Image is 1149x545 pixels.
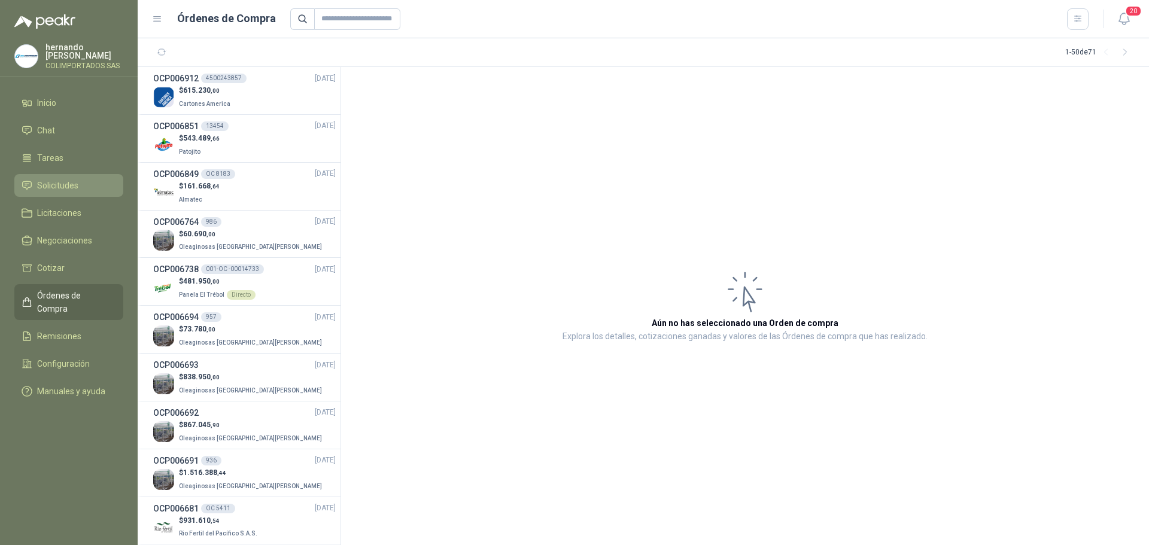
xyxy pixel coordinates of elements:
span: [DATE] [315,73,336,84]
img: Company Logo [153,182,174,203]
span: [DATE] [315,455,336,466]
a: Chat [14,119,123,142]
span: Chat [37,124,55,137]
img: Logo peakr [14,14,75,29]
a: OCP006681OC 5411[DATE] Company Logo$931.610,54Rio Fertil del Pacífico S.A.S. [153,502,336,540]
h3: OCP006849 [153,168,199,181]
span: ,00 [206,326,215,333]
img: Company Logo [153,278,174,299]
img: Company Logo [153,517,174,538]
a: Negociaciones [14,229,123,252]
span: Licitaciones [37,206,81,220]
span: Negociaciones [37,234,92,247]
a: Órdenes de Compra [14,284,123,320]
span: Oleaginosas [GEOGRAPHIC_DATA][PERSON_NAME] [179,435,322,442]
img: Company Logo [15,45,38,68]
h3: Aún no has seleccionado una Orden de compra [652,316,838,330]
img: Company Logo [153,135,174,156]
div: OC 5411 [201,504,235,513]
span: Panela El Trébol [179,291,224,298]
span: Oleaginosas [GEOGRAPHIC_DATA][PERSON_NAME] [179,243,322,250]
div: 936 [201,456,221,465]
span: [DATE] [315,216,336,227]
p: $ [179,372,324,383]
a: OCP006738001-OC -00014733[DATE] Company Logo$481.950,00Panela El TrébolDirecto [153,263,336,300]
span: ,00 [211,87,220,94]
a: Inicio [14,92,123,114]
span: 60.690 [183,230,215,238]
span: Manuales y ayuda [37,385,105,398]
h3: OCP006691 [153,454,199,467]
span: [DATE] [315,120,336,132]
span: 838.950 [183,373,220,381]
a: OCP006693[DATE] Company Logo$838.950,00Oleaginosas [GEOGRAPHIC_DATA][PERSON_NAME] [153,358,336,396]
h3: OCP006681 [153,502,199,515]
span: ,00 [206,231,215,238]
span: 481.950 [183,277,220,285]
span: 73.780 [183,325,215,333]
span: [DATE] [315,168,336,179]
img: Company Logo [153,230,174,251]
p: COLIMPORTADOS SAS [45,62,123,69]
h3: OCP006692 [153,406,199,419]
span: Almatec [179,196,202,203]
p: hernando [PERSON_NAME] [45,43,123,60]
p: $ [179,419,324,431]
span: ,90 [211,422,220,428]
button: 20 [1113,8,1135,30]
div: Directo [227,290,256,300]
span: Tareas [37,151,63,165]
a: OCP006764986[DATE] Company Logo$60.690,00Oleaginosas [GEOGRAPHIC_DATA][PERSON_NAME] [153,215,336,253]
span: Inicio [37,96,56,109]
span: Órdenes de Compra [37,289,112,315]
span: Oleaginosas [GEOGRAPHIC_DATA][PERSON_NAME] [179,483,322,489]
a: OCP006849OC 8183[DATE] Company Logo$161.668,64Almatec [153,168,336,205]
span: Solicitudes [37,179,78,192]
p: $ [179,276,256,287]
h3: OCP006912 [153,72,199,85]
span: Configuración [37,357,90,370]
h3: OCP006693 [153,358,199,372]
span: Patojito [179,148,200,155]
h1: Órdenes de Compra [177,10,276,27]
a: OCP006692[DATE] Company Logo$867.045,90Oleaginosas [GEOGRAPHIC_DATA][PERSON_NAME] [153,406,336,444]
span: 161.668 [183,182,220,190]
a: OCP006691936[DATE] Company Logo$1.516.388,44Oleaginosas [GEOGRAPHIC_DATA][PERSON_NAME] [153,454,336,492]
div: 957 [201,312,221,322]
span: [DATE] [315,312,336,323]
span: ,54 [211,517,220,524]
p: $ [179,85,233,96]
div: 1 - 50 de 71 [1065,43,1135,62]
p: $ [179,133,220,144]
span: 931.610 [183,516,220,525]
span: 867.045 [183,421,220,429]
div: OC 8183 [201,169,235,179]
p: Explora los detalles, cotizaciones ganadas y valores de las Órdenes de compra que has realizado. [563,330,928,344]
h3: OCP006694 [153,310,199,324]
span: [DATE] [315,264,336,275]
span: Cotizar [37,261,65,275]
div: 001-OC -00014733 [201,264,264,274]
a: Remisiones [14,325,123,348]
span: Oleaginosas [GEOGRAPHIC_DATA][PERSON_NAME] [179,387,322,394]
img: Company Logo [153,325,174,346]
span: Remisiones [37,330,81,343]
img: Company Logo [153,373,174,394]
span: ,66 [211,135,220,142]
p: $ [179,181,220,192]
a: OCP0069124500243857[DATE] Company Logo$615.230,00Cartones America [153,72,336,109]
p: $ [179,229,324,240]
a: Solicitudes [14,174,123,197]
a: OCP00685113454[DATE] Company Logo$543.489,66Patojito [153,120,336,157]
a: Licitaciones [14,202,123,224]
div: 4500243857 [201,74,247,83]
span: Cartones America [179,101,230,107]
a: Cotizar [14,257,123,279]
span: [DATE] [315,360,336,371]
a: Manuales y ayuda [14,380,123,403]
div: 13454 [201,121,229,131]
span: [DATE] [315,503,336,514]
a: Tareas [14,147,123,169]
span: 615.230 [183,86,220,95]
a: Configuración [14,352,123,375]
